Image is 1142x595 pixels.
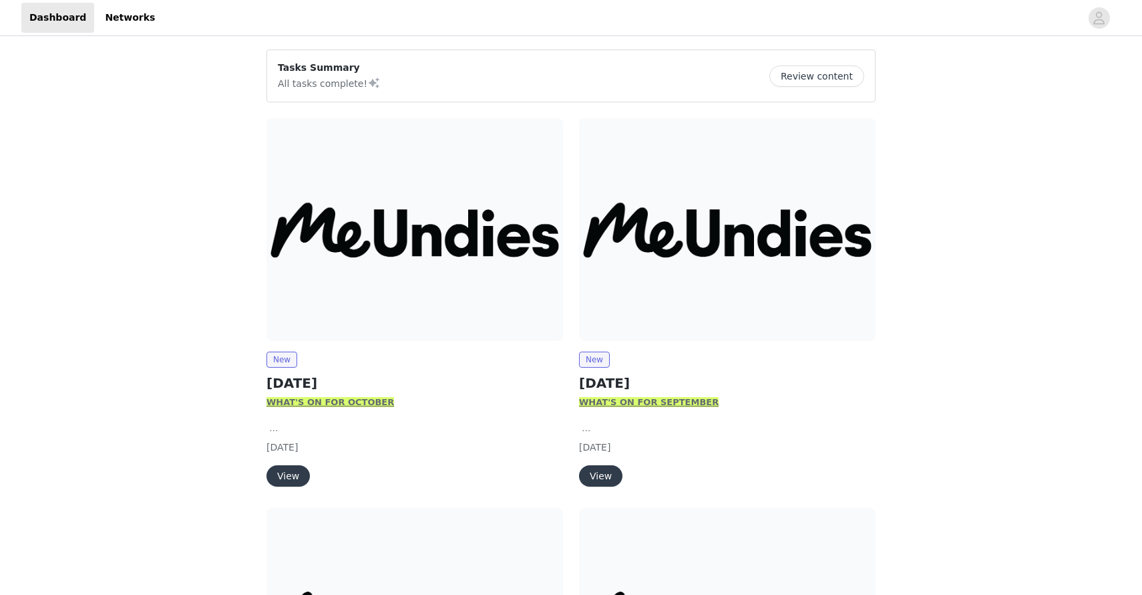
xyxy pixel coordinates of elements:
[266,397,276,407] strong: W
[266,373,563,393] h2: [DATE]
[579,442,610,453] span: [DATE]
[1093,7,1105,29] div: avatar
[579,465,622,487] button: View
[579,397,588,407] strong: W
[278,75,381,91] p: All tasks complete!
[97,3,163,33] a: Networks
[21,3,94,33] a: Dashboard
[769,66,864,87] button: Review content
[579,471,622,481] a: View
[266,118,563,341] img: MeUndies
[579,352,610,368] span: New
[266,471,310,481] a: View
[278,61,381,75] p: Tasks Summary
[266,352,297,368] span: New
[588,397,719,407] strong: HAT'S ON FOR SEPTEMBER
[276,397,394,407] strong: HAT'S ON FOR OCTOBER
[266,442,298,453] span: [DATE]
[579,373,876,393] h2: [DATE]
[579,118,876,341] img: MeUndies
[266,465,310,487] button: View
